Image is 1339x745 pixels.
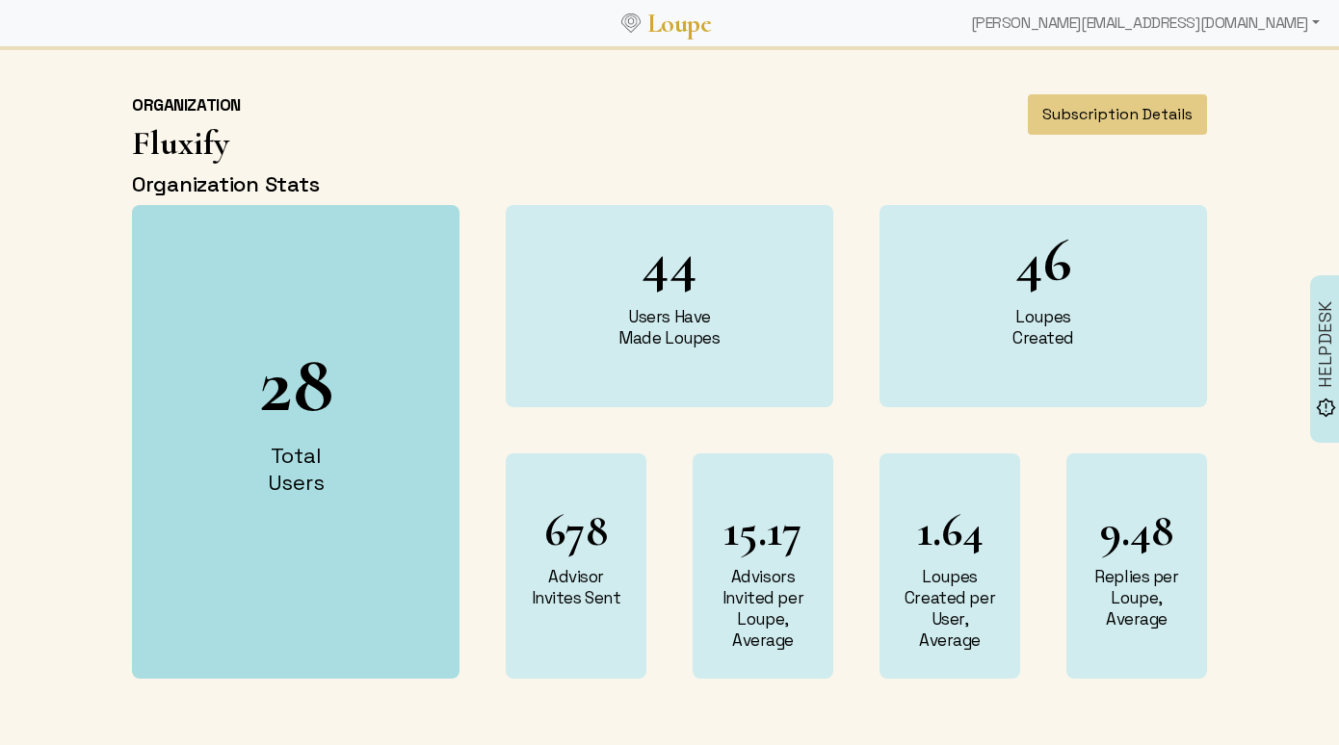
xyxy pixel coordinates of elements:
h5: Replies per Loupe, Average [1090,566,1184,629]
button: Subscription Details [1028,94,1207,135]
img: Loupe Logo [621,13,641,33]
h5: Advisors Invited per Loupe, Average [716,566,810,651]
h3: Total Users [253,442,338,496]
h1: 15.17 [723,502,802,558]
h5: Loupes Created [987,306,1100,348]
h1: Fluxify [132,123,841,163]
img: brightness_alert_FILL0_wght500_GRAD0_ops.svg [1316,398,1336,418]
h5: ORGANIZATION [132,94,841,116]
h1: 44 [642,223,697,298]
h5: Loupes Created per User, Average [903,566,997,651]
h1: 1.64 [917,502,984,558]
h5: Users Have Made Loupes [614,306,726,348]
h1: 28 [259,334,333,434]
h3: Organization Stats [132,170,1207,197]
h1: 46 [1015,223,1072,298]
h1: 678 [544,502,608,558]
div: [PERSON_NAME][EMAIL_ADDRESS][DOMAIN_NAME] [963,4,1327,42]
a: Loupe [641,6,718,41]
h5: Advisor Invites Sent [529,566,623,608]
h1: 9.48 [1100,502,1173,558]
